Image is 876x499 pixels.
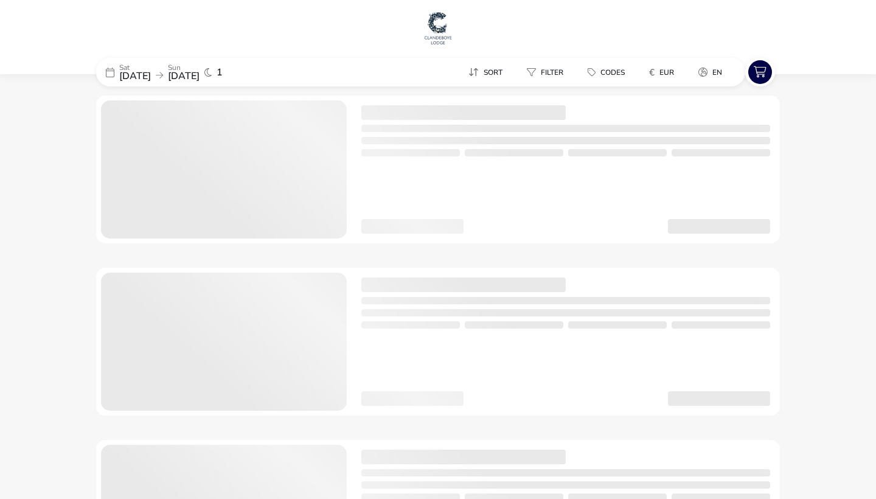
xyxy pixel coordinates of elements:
[639,63,689,81] naf-pibe-menu-bar-item: €EUR
[119,69,151,83] span: [DATE]
[96,58,279,86] div: Sat[DATE]Sun[DATE]1
[484,68,502,77] span: Sort
[119,64,151,71] p: Sat
[217,68,223,77] span: 1
[578,63,634,81] button: Codes
[517,63,573,81] button: Filter
[459,63,512,81] button: Sort
[578,63,639,81] naf-pibe-menu-bar-item: Codes
[168,69,200,83] span: [DATE]
[517,63,578,81] naf-pibe-menu-bar-item: Filter
[689,63,732,81] button: en
[541,68,563,77] span: Filter
[423,10,453,46] img: Main Website
[639,63,684,81] button: €EUR
[600,68,625,77] span: Codes
[649,66,655,79] i: €
[712,68,722,77] span: en
[659,68,674,77] span: EUR
[168,64,200,71] p: Sun
[459,63,517,81] naf-pibe-menu-bar-item: Sort
[689,63,737,81] naf-pibe-menu-bar-item: en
